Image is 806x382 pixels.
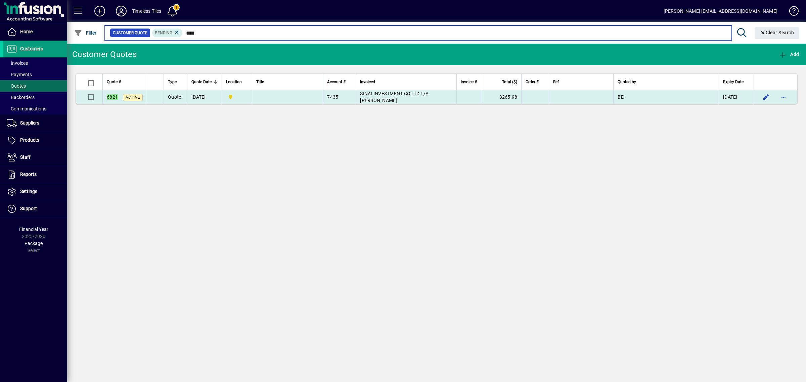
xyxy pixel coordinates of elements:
button: Profile [110,5,132,17]
span: Order # [526,78,539,86]
div: Location [226,78,248,86]
div: Timeless Tiles [132,6,161,16]
a: Suppliers [3,115,67,132]
span: Clear Search [760,30,794,35]
span: Expiry Date [723,78,744,86]
span: Pending [155,31,172,35]
div: Customer Quotes [72,49,137,60]
button: Clear [755,27,800,39]
span: Quote [168,94,181,100]
span: SINAI INVESTMENT CO LTD T/A [PERSON_NAME] [360,91,429,103]
span: 7435 [327,94,338,100]
a: Home [3,23,67,40]
div: [PERSON_NAME] [EMAIL_ADDRESS][DOMAIN_NAME] [664,6,777,16]
span: Quoted by [618,78,636,86]
a: Invoices [3,57,67,69]
span: Suppliers [20,120,39,126]
span: Type [168,78,177,86]
div: Account # [327,78,352,86]
a: Knowledge Base [784,1,798,23]
a: Products [3,132,67,149]
button: Add [777,48,801,60]
mat-chip: Pending Status: Pending [152,29,183,37]
a: Staff [3,149,67,166]
span: Filter [74,30,97,36]
span: Location [226,78,242,86]
span: Payments [7,72,32,77]
span: BE [618,94,624,100]
span: Total ($) [502,78,517,86]
a: Settings [3,183,67,200]
button: Edit [761,92,771,102]
em: 6821 [107,94,118,100]
a: Communications [3,103,67,114]
button: Filter [73,27,98,39]
div: Ref [553,78,609,86]
a: Support [3,200,67,217]
div: Expiry Date [723,78,750,86]
div: Title [256,78,319,86]
span: Package [25,241,43,246]
a: Backorders [3,92,67,103]
span: Quote # [107,78,121,86]
span: Support [20,206,37,211]
span: Title [256,78,264,86]
span: Staff [20,154,31,160]
span: Add [779,52,799,57]
span: Settings [20,189,37,194]
span: Quotes [7,83,26,89]
span: Quote Date [191,78,212,86]
span: Account # [327,78,346,86]
span: Ref [553,78,559,86]
span: Invoice # [461,78,477,86]
a: Payments [3,69,67,80]
span: Reports [20,172,37,177]
div: Quote Date [191,78,218,86]
button: Add [89,5,110,17]
span: Customers [20,46,43,51]
div: Quoted by [618,78,715,86]
td: [DATE] [719,90,754,104]
span: Communications [7,106,46,111]
span: Dunedin [226,93,248,101]
span: Backorders [7,95,35,100]
a: Quotes [3,80,67,92]
span: Products [20,137,39,143]
td: 3265.98 [481,90,521,104]
span: Customer Quote [113,30,147,36]
div: Invoiced [360,78,452,86]
div: Order # [526,78,545,86]
span: Invoiced [360,78,375,86]
button: More options [778,92,789,102]
div: Quote # [107,78,143,86]
span: Home [20,29,33,34]
td: [DATE] [187,90,222,104]
a: Reports [3,166,67,183]
span: Financial Year [19,227,48,232]
span: Active [126,95,140,100]
span: Invoices [7,60,28,66]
